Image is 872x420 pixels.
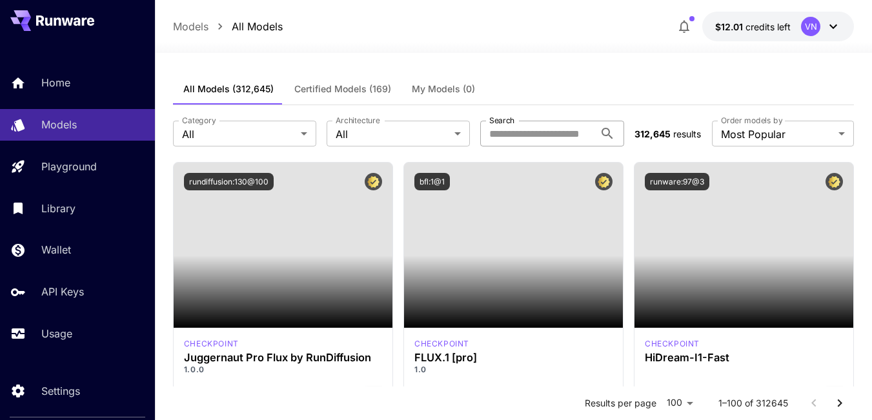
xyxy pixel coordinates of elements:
span: $12.01 [715,21,745,32]
span: My Models (0) [412,83,475,95]
a: Models [173,19,208,34]
p: Wallet [41,242,71,257]
p: checkpoint [184,338,239,350]
h3: Juggernaut Pro Flux by RunDiffusion [184,352,382,364]
span: All Models (312,645) [183,83,274,95]
label: Search [489,115,514,126]
h3: FLUX.1 [pro] [414,352,613,364]
p: Library [41,201,76,216]
p: 1.0 [414,364,613,375]
button: Certified Model – Vetted for best performance and includes a commercial license. [365,173,382,190]
p: Home [41,75,70,90]
span: All [336,126,449,142]
div: flux1d [184,338,239,350]
p: Results per page [585,397,656,410]
label: Order models by [721,115,782,126]
div: $12.0085 [715,20,791,34]
span: results [673,128,701,139]
button: bfl:1@1 [414,173,450,190]
span: Most Popular [721,126,833,142]
div: fluxpro [414,338,469,350]
p: 1.0.0 [184,364,382,375]
span: 312,645 [634,128,671,139]
p: checkpoint [645,338,700,350]
button: rundiffusion:130@100 [184,173,274,190]
button: Go to next page [827,390,853,416]
p: Models [41,117,77,132]
label: Category [182,115,216,126]
button: Certified Model – Vetted for best performance and includes a commercial license. [826,173,843,190]
p: Settings [41,383,80,399]
button: runware:97@3 [645,173,709,190]
button: $12.0085VN [702,12,854,41]
label: Architecture [336,115,380,126]
div: 100 [662,394,698,412]
button: Certified Model – Vetted for best performance and includes a commercial license. [595,173,613,190]
p: Playground [41,159,97,174]
span: credits left [745,21,791,32]
span: All [182,126,296,142]
nav: breadcrumb [173,19,283,34]
a: All Models [232,19,283,34]
div: VN [801,17,820,36]
div: hidreamfast [645,338,700,350]
span: Certified Models (169) [294,83,391,95]
h3: HiDream-I1-Fast [645,352,843,364]
p: Usage [41,326,72,341]
p: checkpoint [414,338,469,350]
p: 1–100 of 312645 [718,397,788,410]
p: API Keys [41,284,84,299]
